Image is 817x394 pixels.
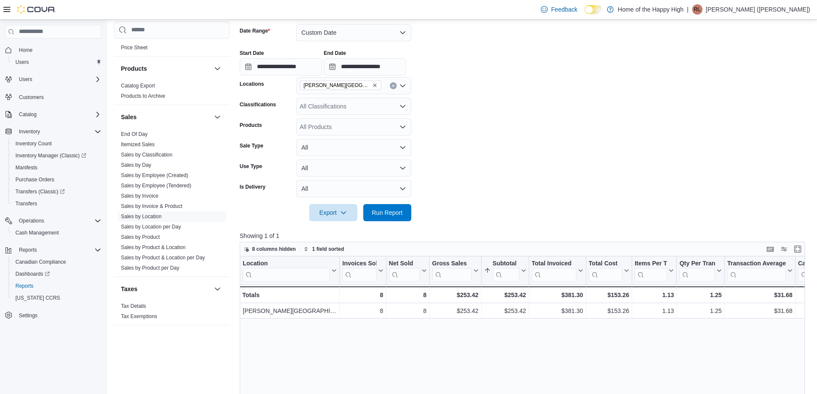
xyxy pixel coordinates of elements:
div: Subtotal [492,260,519,282]
div: Subtotal [492,260,519,268]
span: Transfers (Classic) [12,186,101,197]
div: 8 [389,306,426,316]
span: Sales by Invoice & Product [121,203,182,210]
button: Canadian Compliance [9,256,105,268]
a: [US_STATE] CCRS [12,293,63,303]
a: Sales by Location [121,214,162,220]
span: 8 columns hidden [252,246,296,253]
a: Feedback [537,1,581,18]
span: Canadian Compliance [15,259,66,265]
input: Press the down key to open a popover containing a calendar. [324,58,406,75]
span: Users [12,57,101,67]
button: Catalog [2,108,105,120]
button: Total Invoiced [531,260,583,282]
a: Purchase Orders [12,174,58,185]
a: Canadian Compliance [12,257,69,267]
button: Keyboard shortcuts [765,244,775,254]
a: Inventory Count [12,138,55,149]
span: Settings [15,310,101,321]
span: Dashboards [15,271,50,277]
button: Gross Sales [432,260,478,282]
button: Purchase Orders [9,174,105,186]
div: $153.26 [588,306,629,316]
div: 1.25 [679,306,721,316]
label: Products [240,122,262,129]
button: Open list of options [399,82,406,89]
button: Transfers [9,198,105,210]
div: Products [114,81,229,105]
p: Home of the Happy High [618,4,684,15]
button: Inventory [2,126,105,138]
button: Cash Management [9,227,105,239]
span: Washington CCRS [12,293,101,303]
div: 8 [389,290,426,300]
div: $31.68 [727,290,793,300]
button: Home [2,44,105,56]
div: $153.26 [588,290,629,300]
span: Products to Archive [121,93,165,99]
div: $253.42 [432,290,478,300]
button: Run Report [363,204,411,221]
span: End Of Day [121,131,148,138]
button: Taxes [121,285,211,293]
span: Sales by Product [121,234,160,241]
span: Tax Details [121,303,146,310]
a: Home [15,45,36,55]
div: Invoices Sold [342,260,376,282]
div: Total Invoiced [531,260,576,282]
h3: Products [121,64,147,73]
label: Use Type [240,163,262,170]
span: Transfers (Classic) [15,188,65,195]
a: Price Sheet [121,45,148,51]
button: Sales [121,113,211,121]
div: $31.68 [727,306,793,316]
span: Inventory Count [12,138,101,149]
span: Sales by Location [121,213,162,220]
input: Dark Mode [585,5,603,14]
img: Cova [17,5,56,14]
span: Customers [15,91,101,102]
div: Taxes [114,301,229,325]
a: Sales by Product [121,234,160,240]
span: Sales by Invoice [121,192,158,199]
button: All [296,139,411,156]
span: Users [15,59,29,66]
button: Custom Date [296,24,411,41]
button: Taxes [212,284,223,294]
label: Is Delivery [240,183,265,190]
span: Tax Exemptions [121,313,157,320]
div: Total Cost [588,260,622,268]
span: Sales by Employee (Tendered) [121,182,191,189]
a: Catalog Export [121,83,155,89]
div: Items Per Transaction [635,260,667,282]
a: Settings [15,310,41,321]
span: Users [19,76,32,83]
span: Catalog [15,109,101,120]
button: Reports [15,245,40,255]
button: Operations [15,216,48,226]
button: Open list of options [399,103,406,110]
button: Remove Estevan - Estevan Plaza - Fire & Flower from selection in this group [372,83,377,88]
button: Operations [2,215,105,227]
span: 1 field sorted [312,246,344,253]
nav: Complex example [5,40,101,344]
div: Transaction Average [727,260,786,268]
span: Canadian Compliance [12,257,101,267]
span: Cash Management [15,229,59,236]
div: $253.42 [432,306,478,316]
button: All [296,180,411,197]
span: Transfers [15,200,37,207]
button: Transaction Average [727,260,793,282]
div: Items Per Transaction [635,260,667,268]
div: [PERSON_NAME][GEOGRAPHIC_DATA] - Fire & Flower [243,306,337,316]
a: Tax Details [121,303,146,309]
button: Export [309,204,357,221]
span: Sales by Employee (Created) [121,172,188,179]
div: Totals [242,290,337,300]
div: $381.30 [531,306,583,316]
button: Products [212,63,223,74]
label: End Date [324,50,346,57]
button: Sales [212,112,223,122]
div: Transaction Average [727,260,786,282]
a: Sales by Product & Location per Day [121,255,205,261]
